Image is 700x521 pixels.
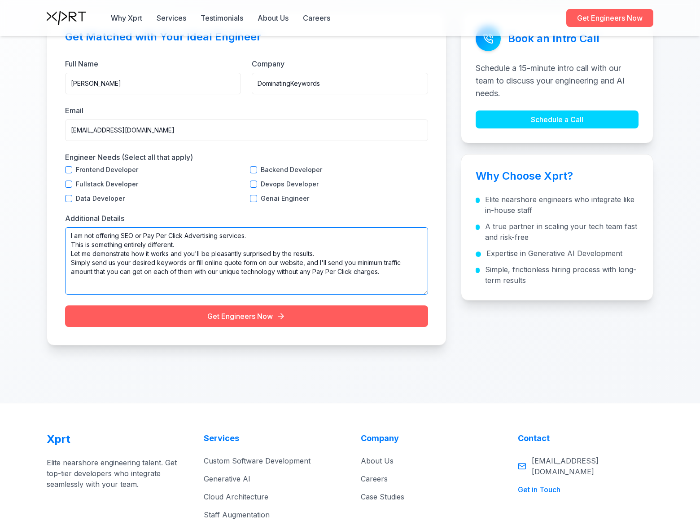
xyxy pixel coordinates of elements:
h4: Company [361,432,496,445]
label: Genai Engineer [261,195,309,202]
p: Elite nearshore engineering talent. Get top-tier developers who integrate seamlessly with your team. [47,457,182,490]
h3: Book an Intro Call [508,31,599,46]
h3: Get Matched with Your Ideal Engineer [65,30,428,44]
h4: Contact [518,432,653,445]
label: Data Developer [76,195,125,202]
span: Elite nearshore engineers who integrate like in-house staff [485,194,639,216]
a: About Us [258,13,289,23]
a: About Us [361,456,394,465]
label: Frontend Developer [76,167,138,173]
label: Devops Developer [261,181,319,187]
input: Your full name [65,73,241,94]
button: Case Studies [361,491,404,502]
button: Cloud Architecture [204,491,268,502]
button: Generative AI [204,473,250,484]
a: Careers [303,13,330,23]
a: [EMAIL_ADDRESS][DOMAIN_NAME] [518,455,653,477]
span: Expertise in Generative AI Development [486,248,622,259]
label: Engineer Needs (Select all that apply) [65,153,193,162]
label: Fullstack Developer [76,181,138,187]
button: Why Xprt [111,13,142,23]
input: Your company [252,73,428,94]
h4: Services [204,432,339,445]
span: Simple, frictionless hiring process with long-term results [485,264,639,286]
button: Get in Touch [518,484,560,495]
span: A true partner in scaling your tech team fast and risk-free [485,221,639,243]
input: Your email address [65,119,428,141]
textarea: I am not offering SEO or Pay Per Click Advertising services. This is something entirely different... [65,227,428,295]
span: Xprt [47,432,70,446]
label: Email [65,106,83,115]
p: Schedule a 15-minute intro call with our team to discuss your engineering and AI needs. [476,62,639,100]
img: Xprt Logo [47,11,86,25]
button: Custom Software Development [204,455,311,466]
h3: Why Choose Xprt? [476,169,639,183]
label: Full Name [65,59,98,68]
a: Schedule a Call [476,110,639,128]
label: Additional Details [65,214,124,223]
button: Get Engineers Now [65,305,428,327]
button: Staff Augmentation [204,509,270,520]
a: Careers [361,474,388,483]
a: Xprt [47,432,182,446]
label: Company [252,59,284,68]
button: Services [157,13,186,23]
label: Backend Developer [261,167,322,173]
button: Testimonials [201,13,243,23]
a: Get Engineers Now [566,9,653,27]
